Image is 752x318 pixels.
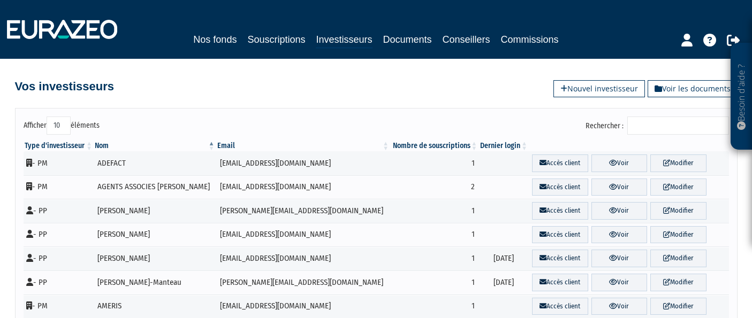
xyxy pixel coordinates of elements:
[216,175,390,199] td: [EMAIL_ADDRESS][DOMAIN_NAME]
[24,117,100,135] label: Afficher éléments
[591,154,647,172] a: Voir
[216,270,390,294] td: [PERSON_NAME][EMAIL_ADDRESS][DOMAIN_NAME]
[648,80,738,97] a: Voir les documents
[532,226,588,244] a: Accès client
[650,154,706,172] a: Modifier
[216,246,390,270] td: [EMAIL_ADDRESS][DOMAIN_NAME]
[650,274,706,291] a: Modifier
[478,141,529,151] th: Dernier login : activer pour trier la colonne par ordre croissant
[650,202,706,220] a: Modifier
[94,246,216,270] td: [PERSON_NAME]
[650,226,706,244] a: Modifier
[591,202,647,220] a: Voir
[24,223,94,247] td: - PP
[591,250,647,267] a: Voir
[390,175,478,199] td: 2
[94,141,216,151] th: Nom : activer pour trier la colonne par ordre d&eacute;croissant
[94,151,216,175] td: ADEFACT
[47,117,71,135] select: Afficheréléments
[383,32,432,47] a: Documents
[591,226,647,244] a: Voir
[15,80,114,93] h4: Vos investisseurs
[390,151,478,175] td: 1
[650,298,706,315] a: Modifier
[24,199,94,223] td: - PP
[591,274,647,291] a: Voir
[553,80,645,97] a: Nouvel investisseur
[24,175,94,199] td: - PM
[501,32,559,47] a: Commissions
[532,298,588,315] a: Accès client
[529,141,728,151] th: &nbsp;
[24,246,94,270] td: - PP
[586,117,729,135] label: Rechercher :
[443,32,490,47] a: Conseillers
[532,179,588,196] a: Accès client
[532,274,588,291] a: Accès client
[591,179,647,196] a: Voir
[94,223,216,247] td: [PERSON_NAME]
[735,49,748,145] p: Besoin d'aide ?
[390,199,478,223] td: 1
[627,117,729,135] input: Rechercher :
[591,298,647,315] a: Voir
[193,32,237,47] a: Nos fonds
[216,223,390,247] td: [EMAIL_ADDRESS][DOMAIN_NAME]
[216,151,390,175] td: [EMAIL_ADDRESS][DOMAIN_NAME]
[390,223,478,247] td: 1
[650,250,706,267] a: Modifier
[478,270,529,294] td: [DATE]
[532,202,588,220] a: Accès client
[24,270,94,294] td: - PP
[7,20,117,39] img: 1732889491-logotype_eurazeo_blanc_rvb.png
[532,154,588,172] a: Accès client
[390,141,478,151] th: Nombre de souscriptions : activer pour trier la colonne par ordre croissant
[94,175,216,199] td: AGENTS ASSOCIES [PERSON_NAME]
[94,270,216,294] td: [PERSON_NAME]-Manteau
[94,199,216,223] td: [PERSON_NAME]
[216,141,390,151] th: Email : activer pour trier la colonne par ordre croissant
[316,32,372,49] a: Investisseurs
[216,199,390,223] td: [PERSON_NAME][EMAIL_ADDRESS][DOMAIN_NAME]
[478,246,529,270] td: [DATE]
[532,250,588,267] a: Accès client
[390,270,478,294] td: 1
[24,141,94,151] th: Type d'investisseur : activer pour trier la colonne par ordre croissant
[24,151,94,175] td: - PM
[650,179,706,196] a: Modifier
[390,246,478,270] td: 1
[247,32,305,47] a: Souscriptions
